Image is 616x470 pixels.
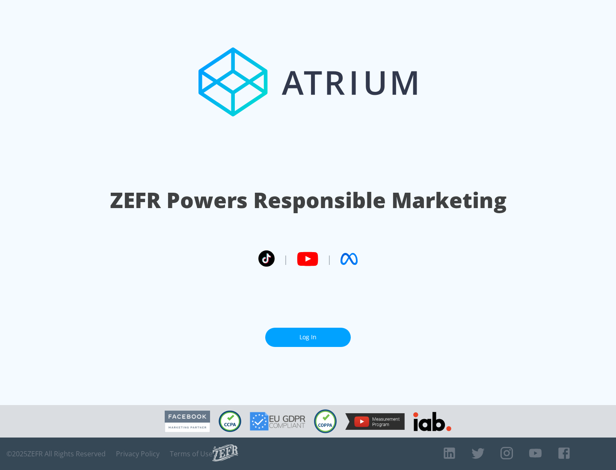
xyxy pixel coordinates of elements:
img: CCPA Compliant [219,411,241,432]
h1: ZEFR Powers Responsible Marketing [110,185,506,215]
a: Terms of Use [170,449,213,458]
span: | [283,253,288,265]
img: COPPA Compliant [314,409,337,433]
span: © 2025 ZEFR All Rights Reserved [6,449,106,458]
img: Facebook Marketing Partner [165,411,210,432]
span: | [327,253,332,265]
img: IAB [413,412,451,431]
img: GDPR Compliant [250,412,305,431]
img: YouTube Measurement Program [345,413,405,430]
a: Privacy Policy [116,449,160,458]
a: Log In [265,328,351,347]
